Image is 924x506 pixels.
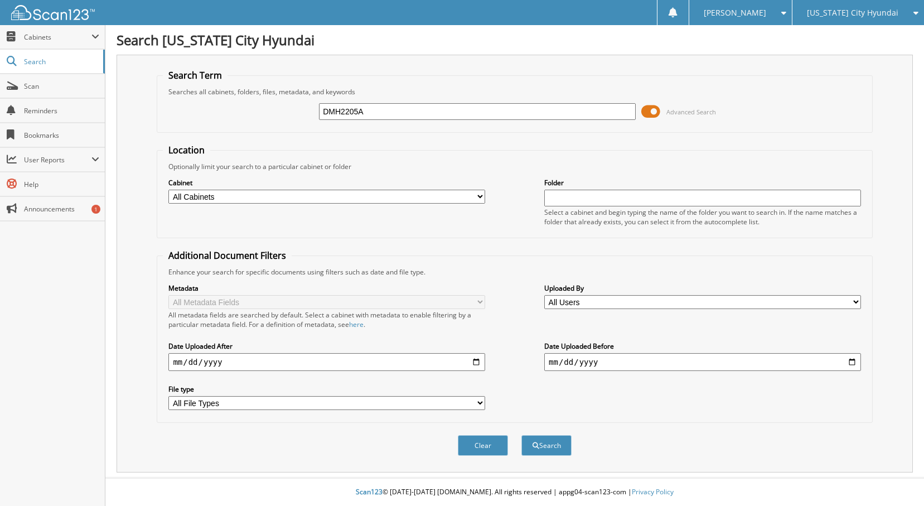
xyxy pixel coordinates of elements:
div: 1 [91,205,100,214]
div: Select a cabinet and begin typing the name of the folder you want to search in. If the name match... [544,208,861,227]
iframe: Chat Widget [868,452,924,506]
img: scan123-logo-white.svg [11,5,95,20]
span: Scan123 [356,487,383,497]
label: Metadata [168,283,485,293]
div: All metadata fields are searched by default. Select a cabinet with metadata to enable filtering b... [168,310,485,329]
span: Reminders [24,106,99,115]
input: start [168,353,485,371]
div: Searches all cabinets, folders, files, metadata, and keywords [163,87,866,97]
span: Advanced Search [666,108,716,116]
label: Cabinet [168,178,485,187]
label: Folder [544,178,861,187]
label: Date Uploaded After [168,341,485,351]
div: Enhance your search for specific documents using filters such as date and file type. [163,267,866,277]
a: Privacy Policy [632,487,674,497]
div: © [DATE]-[DATE] [DOMAIN_NAME]. All rights reserved | appg04-scan123-com | [105,479,924,506]
legend: Search Term [163,69,228,81]
span: Help [24,180,99,189]
span: [PERSON_NAME] [704,9,766,16]
button: Search [521,435,572,456]
legend: Additional Document Filters [163,249,292,262]
button: Clear [458,435,508,456]
span: Cabinets [24,32,91,42]
div: Optionally limit your search to a particular cabinet or folder [163,162,866,171]
label: Date Uploaded Before [544,341,861,351]
span: [US_STATE] City Hyundai [807,9,898,16]
span: User Reports [24,155,91,165]
label: File type [168,384,485,394]
span: Scan [24,81,99,91]
input: end [544,353,861,371]
span: Bookmarks [24,131,99,140]
h1: Search [US_STATE] City Hyundai [117,31,913,49]
span: Announcements [24,204,99,214]
a: here [349,320,364,329]
span: Search [24,57,98,66]
legend: Location [163,144,210,156]
label: Uploaded By [544,283,861,293]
